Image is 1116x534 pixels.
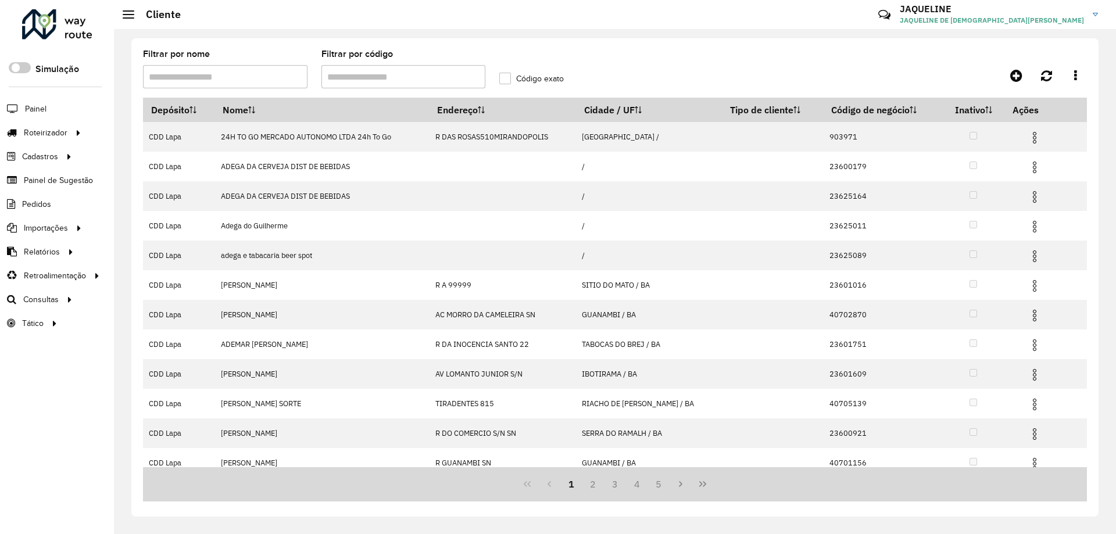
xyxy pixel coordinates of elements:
[429,270,575,300] td: R A 99999
[143,418,215,448] td: CDD Lapa
[823,241,942,270] td: 23625089
[23,293,59,306] span: Consultas
[823,211,942,241] td: 23625011
[24,270,86,282] span: Retroalimentação
[134,8,181,21] h2: Cliente
[215,181,430,211] td: ADEGA DA CERVEJA DIST DE BEBIDAS
[722,98,823,122] th: Tipo de cliente
[215,359,430,389] td: [PERSON_NAME]
[215,211,430,241] td: Adega do Guilherme
[215,241,430,270] td: adega e tabacaria beer spot
[576,122,722,152] td: [GEOGRAPHIC_DATA] /
[143,98,215,122] th: Depósito
[321,47,393,61] label: Filtrar por código
[22,150,58,163] span: Cadastros
[823,152,942,181] td: 23600179
[215,418,430,448] td: [PERSON_NAME]
[429,389,575,418] td: TIRADENTES 815
[22,317,44,329] span: Tático
[823,418,942,448] td: 23600921
[576,389,722,418] td: RIACHO DE [PERSON_NAME] / BA
[670,473,692,495] button: Next Page
[143,359,215,389] td: CDD Lapa
[215,122,430,152] td: 24H TO GO MERCADO AUTONOMO LTDA 24h To Go
[872,2,897,27] a: Contato Rápido
[24,174,93,187] span: Painel de Sugestão
[900,3,1084,15] h3: JAQUELINE
[942,98,1004,122] th: Inativo
[576,241,722,270] td: /
[25,103,46,115] span: Painel
[22,198,51,210] span: Pedidos
[499,73,564,85] label: Código exato
[143,270,215,300] td: CDD Lapa
[143,300,215,329] td: CDD Lapa
[604,473,626,495] button: 3
[24,246,60,258] span: Relatórios
[429,300,575,329] td: AC MORRO DA CAMELEIRA SN
[215,152,430,181] td: ADEGA DA CERVEJA DIST DE BEBIDAS
[823,98,942,122] th: Código de negócio
[215,389,430,418] td: [PERSON_NAME] SORTE
[429,98,575,122] th: Endereço
[215,300,430,329] td: [PERSON_NAME]
[823,389,942,418] td: 40705139
[215,270,430,300] td: [PERSON_NAME]
[215,329,430,359] td: ADEMAR [PERSON_NAME]
[215,98,430,122] th: Nome
[626,473,648,495] button: 4
[900,15,1084,26] span: JAQUELINE DE [DEMOGRAPHIC_DATA][PERSON_NAME]
[429,122,575,152] td: R DAS ROSAS510MIRANDOPOLIS
[823,300,942,329] td: 40702870
[429,418,575,448] td: R DO COMERCIO S/N SN
[823,448,942,478] td: 40701156
[560,473,582,495] button: 1
[576,359,722,389] td: IBOTIRAMA / BA
[576,418,722,448] td: SERRA DO RAMALH / BA
[823,181,942,211] td: 23625164
[143,152,215,181] td: CDD Lapa
[24,222,68,234] span: Importações
[143,181,215,211] td: CDD Lapa
[143,211,215,241] td: CDD Lapa
[823,270,942,300] td: 23601016
[429,329,575,359] td: R DA INOCENCIA SANTO 22
[576,329,722,359] td: TABOCAS DO BREJ / BA
[24,127,67,139] span: Roteirizador
[823,329,942,359] td: 23601751
[576,300,722,329] td: GUANAMBI / BA
[648,473,670,495] button: 5
[576,448,722,478] td: GUANAMBI / BA
[143,389,215,418] td: CDD Lapa
[143,47,210,61] label: Filtrar por nome
[143,329,215,359] td: CDD Lapa
[576,152,722,181] td: /
[143,122,215,152] td: CDD Lapa
[1004,98,1074,122] th: Ações
[823,359,942,389] td: 23601609
[576,211,722,241] td: /
[35,62,79,76] label: Simulação
[576,98,722,122] th: Cidade / UF
[429,359,575,389] td: AV LOMANTO JUNIOR S/N
[576,181,722,211] td: /
[429,448,575,478] td: R GUANAMBI SN
[692,473,714,495] button: Last Page
[143,241,215,270] td: CDD Lapa
[582,473,604,495] button: 2
[143,448,215,478] td: CDD Lapa
[215,448,430,478] td: [PERSON_NAME]
[823,122,942,152] td: 903971
[576,270,722,300] td: SITIO DO MATO / BA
